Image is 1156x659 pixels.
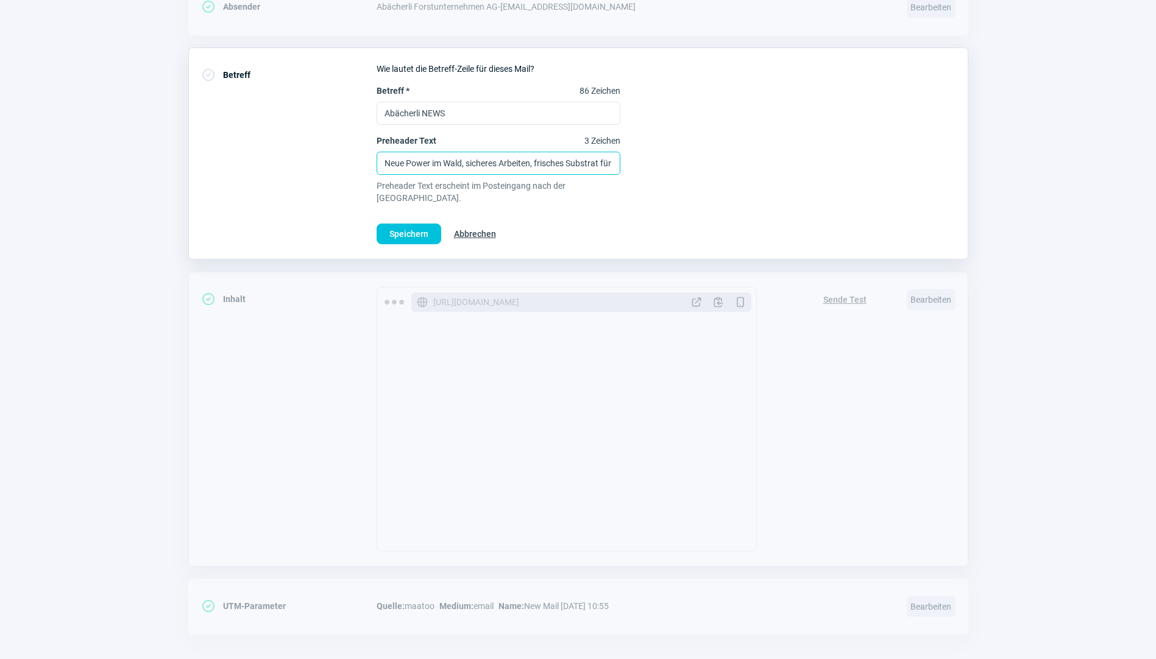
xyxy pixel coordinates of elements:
span: Quelle: [377,601,405,611]
span: maatoo [377,599,434,613]
span: 86 Zeichen [580,85,620,97]
span: 3 Zeichen [584,135,620,147]
span: Sende Test [823,290,867,309]
span: Betreff * [377,85,410,97]
span: New Mail [DATE] 10:55 [498,599,609,613]
div: UTM-Parameter [201,594,377,618]
span: Preheader Text [377,135,436,147]
span: Speichern [389,224,428,244]
button: Abbrechen [441,224,509,244]
span: Bearbeiten [907,289,956,310]
span: Medium: [439,601,473,611]
span: Abbrechen [454,224,496,244]
div: Inhalt [201,287,377,311]
span: email [439,599,494,613]
div: Wie lautet die Betreff-Zeile für dieses Mail? [377,63,956,75]
button: Sende Test [810,287,879,310]
span: Bearbeiten [907,596,956,617]
input: Betreff *86 Zeichen [377,102,620,125]
button: Speichern [377,224,441,244]
span: Preheader Text erscheint im Posteingang nach der [GEOGRAPHIC_DATA]. [377,180,620,204]
input: Preheader Text3 Zeichen [377,152,620,175]
div: Betreff [201,63,377,87]
span: [URL][DOMAIN_NAME] [433,296,519,308]
span: Name: [498,601,524,611]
